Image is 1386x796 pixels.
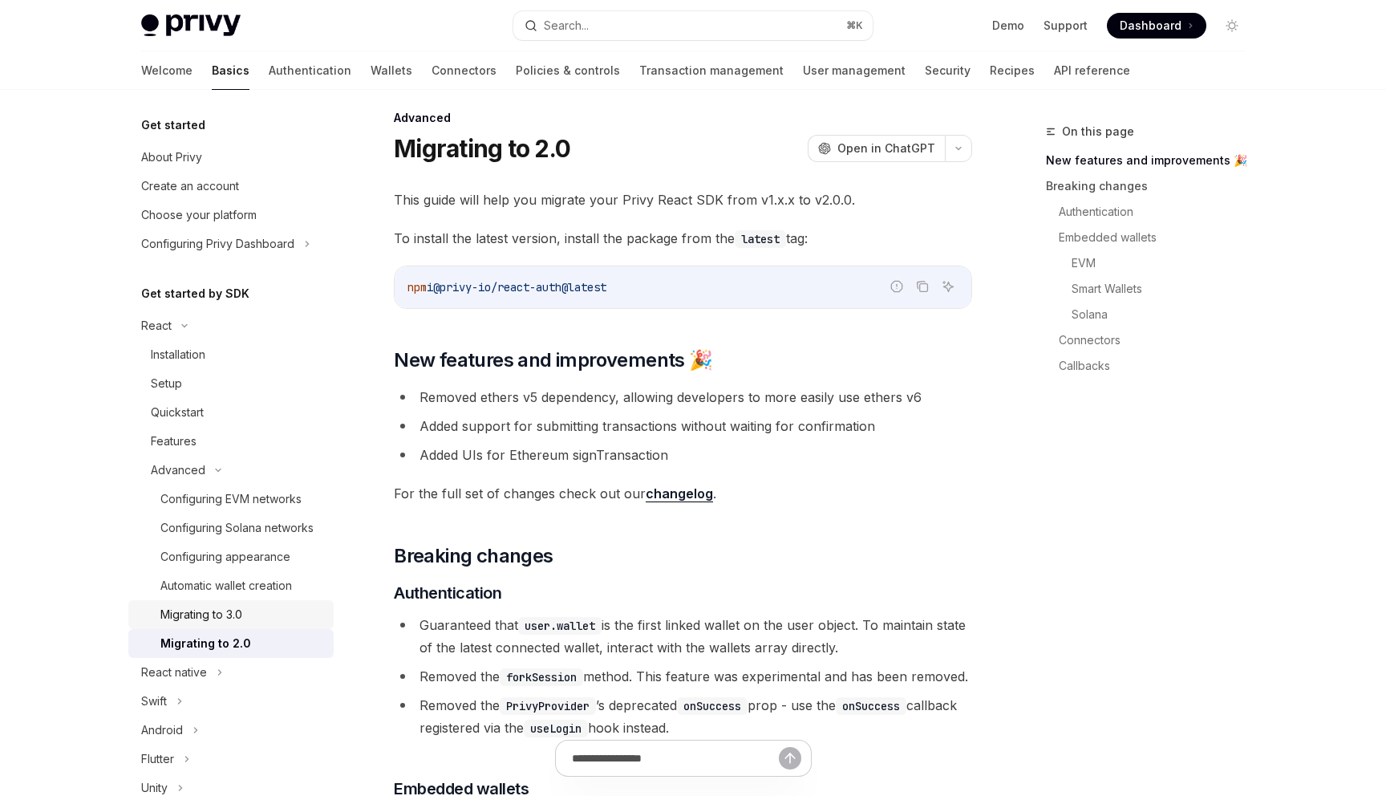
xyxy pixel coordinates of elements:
[141,284,249,303] h5: Get started by SDK
[1062,122,1134,141] span: On this page
[1059,225,1258,250] a: Embedded wallets
[846,19,863,32] span: ⌘ K
[1072,302,1258,327] a: Solana
[433,280,606,294] span: @privy-io/react-auth@latest
[992,18,1024,34] a: Demo
[371,51,412,90] a: Wallets
[1059,327,1258,353] a: Connectors
[141,116,205,135] h5: Get started
[912,276,933,297] button: Copy the contents from the code block
[886,276,907,297] button: Report incorrect code
[1120,18,1181,34] span: Dashboard
[160,518,314,538] div: Configuring Solana networks
[837,140,935,156] span: Open in ChatGPT
[516,51,620,90] a: Policies & controls
[394,189,972,211] span: This guide will help you migrate your Privy React SDK from v1.x.x to v2.0.0.
[128,172,334,201] a: Create an account
[141,177,239,196] div: Create an account
[151,461,205,480] div: Advanced
[419,617,966,656] span: Guaranteed that is the first linked wallet on the user object. To maintain state of the latest co...
[394,134,570,163] h1: Migrating to 2.0
[1059,199,1258,225] a: Authentication
[141,721,183,740] div: Android
[808,135,945,162] button: Open in ChatGPT
[1054,51,1130,90] a: API reference
[1046,173,1258,199] a: Breaking changes
[735,230,786,248] code: latest
[500,697,596,715] code: PrivyProvider
[128,201,334,229] a: Choose your platform
[160,634,251,653] div: Migrating to 2.0
[160,489,302,509] div: Configuring EVM networks
[1046,148,1258,173] a: New features and improvements 🎉
[394,227,972,250] span: To install the latest version, install the package from the tag:
[141,316,172,335] div: React
[141,663,207,682] div: React native
[128,427,334,456] a: Features
[269,51,351,90] a: Authentication
[1072,276,1258,302] a: Smart Wallets
[128,542,334,571] a: Configuring appearance
[1107,13,1206,39] a: Dashboard
[151,345,205,364] div: Installation
[513,11,873,40] button: Search...⌘K
[141,749,174,769] div: Flutter
[836,697,906,715] code: onSuccess
[803,51,906,90] a: User management
[524,720,588,737] code: useLogin
[1059,353,1258,379] a: Callbacks
[938,276,958,297] button: Ask AI
[141,205,257,225] div: Choose your platform
[141,234,294,254] div: Configuring Privy Dashboard
[160,547,290,567] div: Configuring appearance
[1219,13,1245,39] button: Toggle dark mode
[419,668,968,684] span: Removed the method. This feature was experimental and has been removed.
[394,582,501,604] span: Authentication
[141,51,192,90] a: Welcome
[128,571,334,600] a: Automatic wallet creation
[151,374,182,393] div: Setup
[141,692,167,711] div: Swift
[128,340,334,369] a: Installation
[212,51,249,90] a: Basics
[160,576,292,595] div: Automatic wallet creation
[128,514,334,542] a: Configuring Solana networks
[1044,18,1088,34] a: Support
[394,543,553,569] span: Breaking changes
[394,444,972,466] li: Added UIs for Ethereum signTransaction
[990,51,1035,90] a: Recipes
[639,51,784,90] a: Transaction management
[1072,250,1258,276] a: EVM
[151,403,204,422] div: Quickstart
[518,617,602,635] code: user.wallet
[160,605,242,624] div: Migrating to 3.0
[394,110,972,126] div: Advanced
[407,280,427,294] span: npm
[779,747,801,770] button: Send message
[544,16,589,35] div: Search...
[128,398,334,427] a: Quickstart
[394,386,972,408] li: Removed ethers v5 dependency, allowing developers to more easily use ethers v6
[128,629,334,658] a: Migrating to 2.0
[128,600,334,629] a: Migrating to 3.0
[432,51,496,90] a: Connectors
[141,148,202,167] div: About Privy
[500,668,583,686] code: forkSession
[394,347,712,373] span: New features and improvements 🎉
[394,482,972,505] span: For the full set of changes check out our .
[151,432,197,451] div: Features
[128,369,334,398] a: Setup
[394,415,972,437] li: Added support for submitting transactions without waiting for confirmation
[128,143,334,172] a: About Privy
[419,697,957,736] span: Removed the ’s deprecated prop - use the callback registered via the hook instead.
[646,485,713,502] a: changelog
[128,485,334,514] a: Configuring EVM networks
[677,697,748,715] code: onSuccess
[427,280,433,294] span: i
[925,51,971,90] a: Security
[141,14,241,37] img: light logo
